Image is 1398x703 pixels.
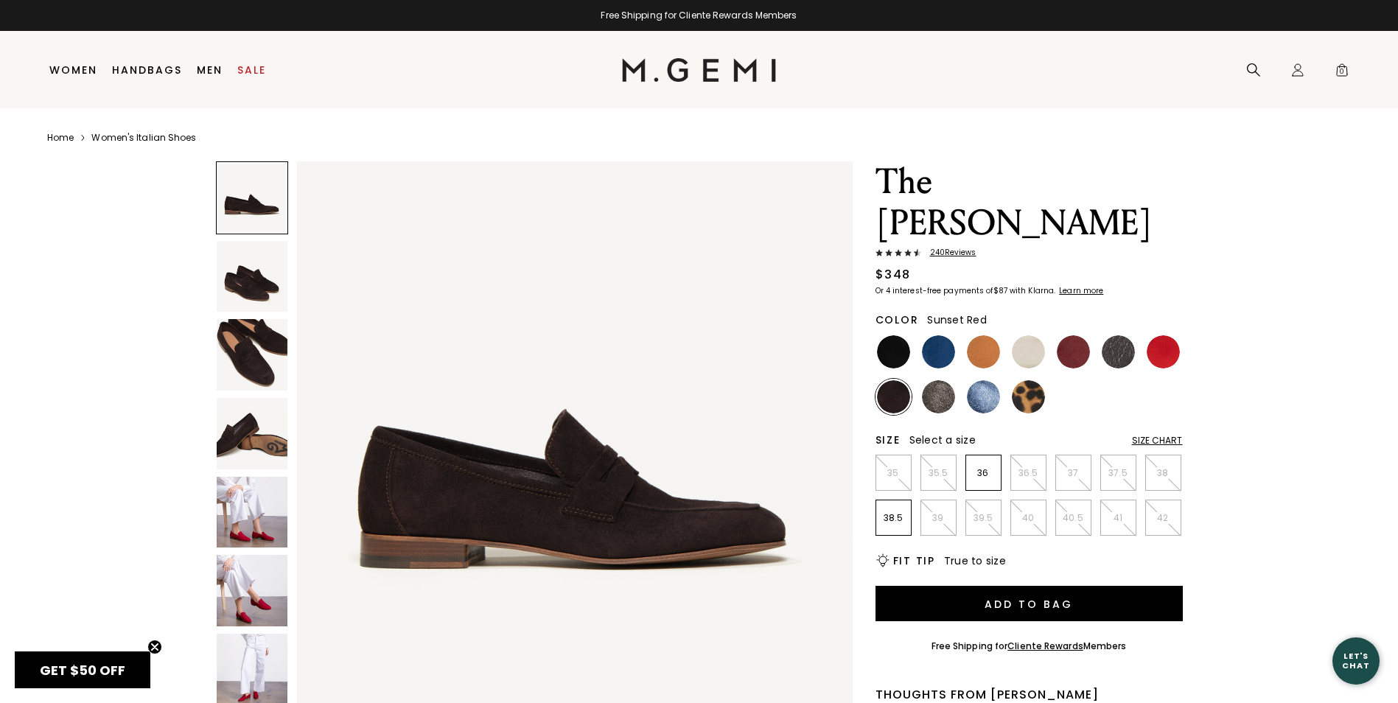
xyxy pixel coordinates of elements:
[1011,467,1046,479] p: 36.5
[1007,640,1083,652] a: Cliente Rewards
[1058,287,1103,295] a: Learn more
[967,335,1000,368] img: Luggage
[49,64,97,76] a: Women
[1010,285,1058,296] klarna-placement-style-body: with Klarna
[876,314,919,326] h2: Color
[876,285,993,296] klarna-placement-style-body: Or 4 interest-free payments of
[217,398,288,469] img: The Sacca Donna
[91,132,196,144] a: Women's Italian Shoes
[922,380,955,413] img: Cocoa
[876,266,911,284] div: $348
[1011,512,1046,524] p: 40
[1146,512,1181,524] p: 42
[876,161,1183,244] h1: The [PERSON_NAME]
[1012,335,1045,368] img: Light Oatmeal
[932,640,1127,652] div: Free Shipping for Members
[15,651,150,688] div: GET $50 OFFClose teaser
[876,512,911,524] p: 38.5
[40,661,125,679] span: GET $50 OFF
[876,434,901,446] h2: Size
[1057,335,1090,368] img: Burgundy
[877,380,910,413] img: Dark Chocolate
[921,512,956,524] p: 39
[876,467,911,479] p: 35
[1132,435,1183,447] div: Size Chart
[217,241,288,312] img: The Sacca Donna
[1012,380,1045,413] img: Leopard
[622,58,776,82] img: M.Gemi
[1059,285,1103,296] klarna-placement-style-cta: Learn more
[877,335,910,368] img: Black
[1101,512,1136,524] p: 41
[909,433,976,447] span: Select a size
[1146,467,1181,479] p: 38
[217,319,288,391] img: The Sacca Donna
[944,553,1006,568] span: True to size
[876,586,1183,621] button: Add to Bag
[112,64,182,76] a: Handbags
[966,467,1001,479] p: 36
[921,248,976,257] span: 240 Review s
[922,335,955,368] img: Navy
[966,512,1001,524] p: 39.5
[927,312,987,327] span: Sunset Red
[1101,467,1136,479] p: 37.5
[197,64,223,76] a: Men
[217,477,288,548] img: The Sacca Donna
[1056,512,1091,524] p: 40.5
[1056,467,1091,479] p: 37
[1102,335,1135,368] img: Dark Gunmetal
[921,467,956,479] p: 35.5
[993,285,1007,296] klarna-placement-style-amount: $87
[1335,66,1349,80] span: 0
[237,64,266,76] a: Sale
[217,555,288,626] img: The Sacca Donna
[876,248,1183,260] a: 240Reviews
[1147,335,1180,368] img: Sunset Red
[47,132,74,144] a: Home
[1332,651,1380,670] div: Let's Chat
[967,380,1000,413] img: Sapphire
[147,640,162,654] button: Close teaser
[893,555,935,567] h2: Fit Tip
